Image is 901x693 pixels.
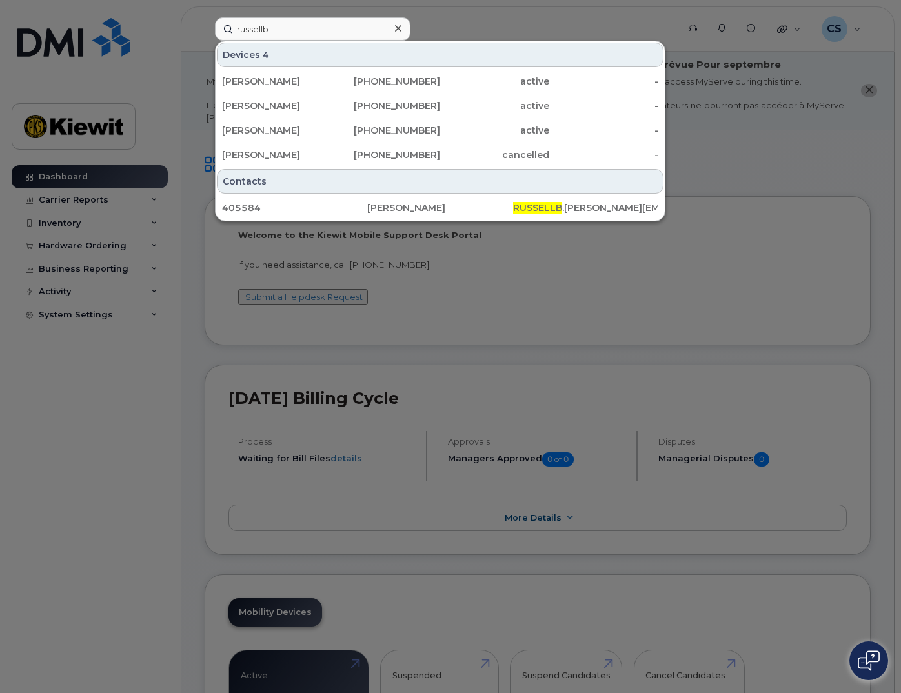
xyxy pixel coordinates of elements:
span: 4 [263,48,269,61]
div: - [549,99,658,112]
a: [PERSON_NAME][PHONE_NUMBER]cancelled- [217,143,663,166]
div: Contacts [217,169,663,194]
a: [PERSON_NAME][PHONE_NUMBER]active- [217,94,663,117]
div: active [440,99,549,112]
div: 405584 [222,201,367,214]
div: [PHONE_NUMBER] [331,124,440,137]
a: [PERSON_NAME][PHONE_NUMBER]active- [217,119,663,142]
div: [PERSON_NAME] [367,201,512,214]
span: RUSSELLB [513,202,562,214]
div: [PHONE_NUMBER] [331,75,440,88]
div: [PERSON_NAME] [222,124,331,137]
div: [PERSON_NAME] [222,148,331,161]
div: active [440,75,549,88]
div: .[PERSON_NAME][EMAIL_ADDRESS][PERSON_NAME][DOMAIN_NAME] [513,201,658,214]
div: [PERSON_NAME] [222,75,331,88]
div: [PHONE_NUMBER] [331,148,440,161]
img: Open chat [858,650,880,671]
div: [PHONE_NUMBER] [331,99,440,112]
div: - [549,124,658,137]
div: Devices [217,43,663,67]
div: - [549,75,658,88]
div: - [549,148,658,161]
div: [PERSON_NAME] [222,99,331,112]
a: 405584[PERSON_NAME]RUSSELLB.[PERSON_NAME][EMAIL_ADDRESS][PERSON_NAME][DOMAIN_NAME] [217,196,663,219]
a: [PERSON_NAME][PHONE_NUMBER]active- [217,70,663,93]
div: active [440,124,549,137]
div: cancelled [440,148,549,161]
